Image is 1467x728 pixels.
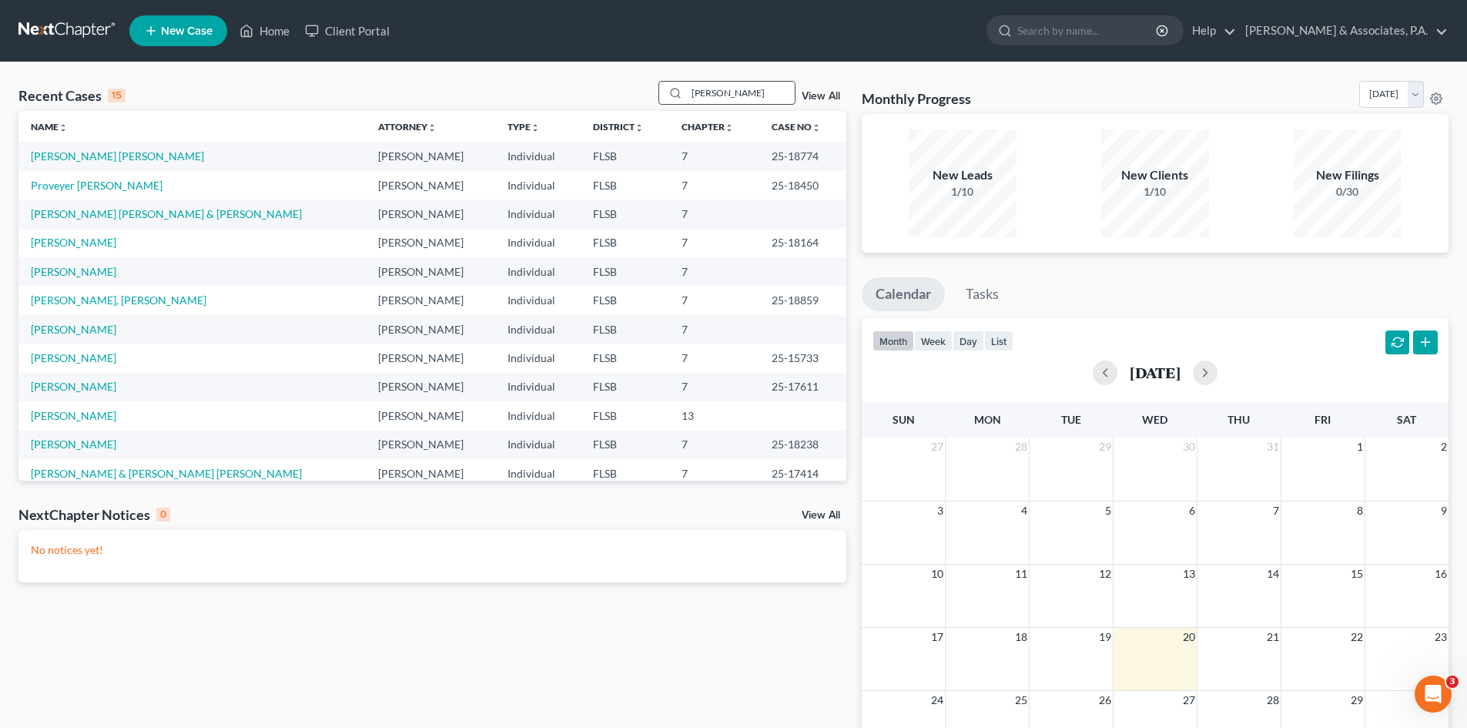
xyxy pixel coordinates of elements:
a: Home [232,17,297,45]
td: 25-18450 [759,171,846,200]
a: [PERSON_NAME] [31,236,116,249]
td: 7 [669,459,759,488]
td: Individual [495,315,580,344]
span: 23 [1433,628,1449,646]
a: [PERSON_NAME] [31,351,116,364]
td: Individual [495,257,580,286]
div: 0 [156,508,170,522]
a: [PERSON_NAME] [31,409,116,422]
td: FLSB [581,142,669,170]
div: Recent Cases [18,86,126,105]
a: Chapterunfold_more [682,121,734,133]
td: FLSB [581,257,669,286]
td: FLSB [581,459,669,488]
a: [PERSON_NAME] [31,265,116,278]
td: 7 [669,373,759,401]
td: Individual [495,344,580,372]
td: [PERSON_NAME] [366,315,495,344]
td: [PERSON_NAME] [366,286,495,314]
i: unfold_more [635,123,644,133]
input: Search by name... [1017,16,1158,45]
h3: Monthly Progress [862,89,971,108]
iframe: Intercom live chat [1415,676,1452,713]
a: Calendar [862,277,945,311]
a: Districtunfold_more [593,121,644,133]
a: View All [802,510,840,521]
span: 1 [1355,438,1365,456]
a: Attorneyunfold_more [378,121,437,133]
td: [PERSON_NAME] [366,229,495,257]
span: Thu [1228,413,1250,426]
td: [PERSON_NAME] [366,200,495,228]
button: week [914,330,953,351]
a: [PERSON_NAME] [31,380,116,393]
span: 14 [1265,565,1281,583]
a: [PERSON_NAME] [31,438,116,451]
i: unfold_more [725,123,734,133]
a: [PERSON_NAME] [31,323,116,336]
span: 2 [1439,438,1449,456]
i: unfold_more [531,123,540,133]
td: 25-18859 [759,286,846,314]
a: [PERSON_NAME] [PERSON_NAME] & [PERSON_NAME] [31,207,302,220]
a: Case Nounfold_more [772,121,821,133]
a: View All [802,91,840,102]
span: 10 [929,565,945,583]
span: 11 [1013,565,1029,583]
td: Individual [495,286,580,314]
td: Individual [495,229,580,257]
span: 25 [1013,691,1029,710]
td: 7 [669,229,759,257]
td: 25-17611 [759,373,846,401]
div: New Leads [909,166,1017,184]
span: Fri [1315,413,1331,426]
td: Individual [495,200,580,228]
i: unfold_more [812,123,821,133]
td: Individual [495,373,580,401]
span: 29 [1349,691,1365,710]
span: 3 [1446,676,1459,688]
td: 7 [669,344,759,372]
div: NextChapter Notices [18,505,170,524]
a: Nameunfold_more [31,121,68,133]
td: 7 [669,142,759,170]
td: 7 [669,171,759,200]
span: 26 [1097,691,1113,710]
button: month [872,330,914,351]
td: 7 [669,315,759,344]
span: 27 [1181,691,1197,710]
a: Tasks [952,277,1013,311]
div: New Filings [1294,166,1402,184]
span: 13 [1181,565,1197,583]
td: [PERSON_NAME] [366,171,495,200]
td: [PERSON_NAME] [366,431,495,459]
td: 7 [669,200,759,228]
td: 7 [669,431,759,459]
td: Individual [495,459,580,488]
span: 28 [1013,438,1029,456]
td: 7 [669,257,759,286]
a: Help [1184,17,1236,45]
td: [PERSON_NAME] [366,142,495,170]
td: [PERSON_NAME] [366,373,495,401]
td: 25-18774 [759,142,846,170]
td: FLSB [581,315,669,344]
td: FLSB [581,431,669,459]
input: Search by name... [687,82,795,104]
div: 0/30 [1294,184,1402,200]
span: 29 [1097,438,1113,456]
span: Sat [1397,413,1416,426]
button: list [984,330,1013,351]
td: 13 [669,401,759,430]
a: Typeunfold_more [507,121,540,133]
div: 15 [108,89,126,102]
i: unfold_more [427,123,437,133]
td: FLSB [581,373,669,401]
td: [PERSON_NAME] [366,257,495,286]
span: 18 [1013,628,1029,646]
i: unfold_more [59,123,68,133]
td: FLSB [581,401,669,430]
span: 19 [1097,628,1113,646]
td: 25-18164 [759,229,846,257]
span: 22 [1349,628,1365,646]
